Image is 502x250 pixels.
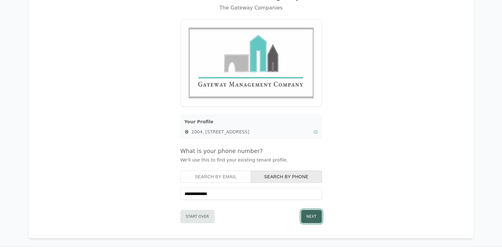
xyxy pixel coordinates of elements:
div: Search type [180,171,322,183]
div: The Gateway Companies [36,4,466,12]
button: search by email [180,171,251,183]
h4: What is your phone number? [180,147,322,155]
button: search by phone [251,171,322,183]
span: 2004, [STREET_ADDRESS] [191,129,311,135]
img: Gateway Management [189,27,314,99]
h3: Your Profile [184,119,318,125]
button: Next [301,210,322,223]
button: Start Over [180,210,215,223]
p: We'll use this to find your existing tenant profile. [180,157,322,163]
